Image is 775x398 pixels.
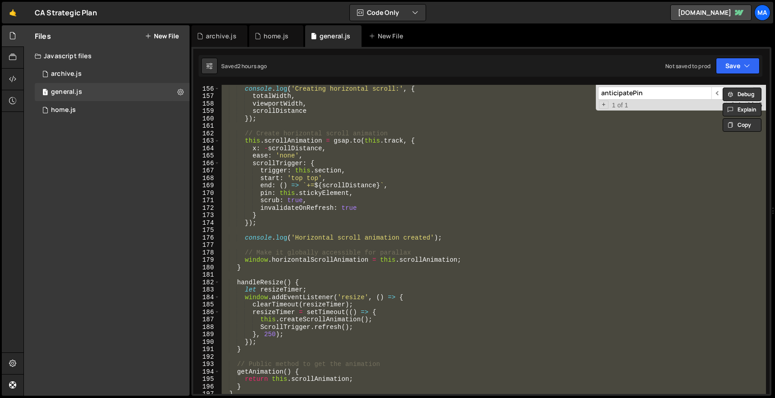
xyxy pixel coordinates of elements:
[35,101,190,119] div: 17131/47267.js
[723,103,761,116] button: Explain
[2,2,24,23] a: 🤙
[599,101,608,109] span: Toggle Replace mode
[598,87,711,100] input: Search for
[193,361,220,368] div: 193
[193,286,220,294] div: 183
[193,264,220,272] div: 180
[51,88,82,96] div: general.js
[35,65,190,83] div: 17131/47521.js
[723,118,761,132] button: Copy
[193,338,220,346] div: 190
[193,294,220,301] div: 184
[193,375,220,383] div: 195
[193,383,220,391] div: 196
[193,100,220,108] div: 158
[320,32,351,41] div: general.js
[193,256,220,264] div: 179
[193,137,220,145] div: 163
[193,249,220,257] div: 178
[193,182,220,190] div: 169
[193,219,220,227] div: 174
[193,107,220,115] div: 159
[193,130,220,138] div: 162
[51,70,82,78] div: archive.js
[193,122,220,130] div: 161
[670,5,752,21] a: [DOMAIN_NAME]
[193,152,220,160] div: 165
[193,353,220,361] div: 192
[193,346,220,353] div: 191
[145,32,179,40] button: New File
[193,368,220,376] div: 194
[193,279,220,287] div: 182
[193,227,220,234] div: 175
[51,106,76,114] div: home.js
[193,212,220,219] div: 173
[716,58,760,74] button: Save
[35,31,51,41] h2: Files
[193,234,220,242] div: 176
[193,301,220,309] div: 185
[723,88,761,101] button: Debug
[193,316,220,324] div: 187
[193,190,220,197] div: 170
[193,175,220,182] div: 168
[369,32,407,41] div: New File
[754,5,770,21] a: Ma
[35,7,97,18] div: CA Strategic Plan
[193,93,220,100] div: 157
[193,160,220,167] div: 166
[350,5,426,21] button: Code Only
[711,87,724,100] span: ​
[24,47,190,65] div: Javascript files
[264,32,288,41] div: home.js
[193,271,220,279] div: 181
[193,167,220,175] div: 167
[193,331,220,338] div: 189
[35,83,190,101] div: 17131/47264.js
[193,85,220,93] div: 156
[665,62,710,70] div: Not saved to prod
[193,115,220,123] div: 160
[237,62,267,70] div: 2 hours ago
[193,241,220,249] div: 177
[193,204,220,212] div: 172
[608,102,632,109] span: 1 of 1
[193,390,220,398] div: 197
[42,89,48,97] span: 1
[193,197,220,204] div: 171
[206,32,237,41] div: archive.js
[193,324,220,331] div: 188
[221,62,267,70] div: Saved
[193,309,220,316] div: 186
[193,145,220,153] div: 164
